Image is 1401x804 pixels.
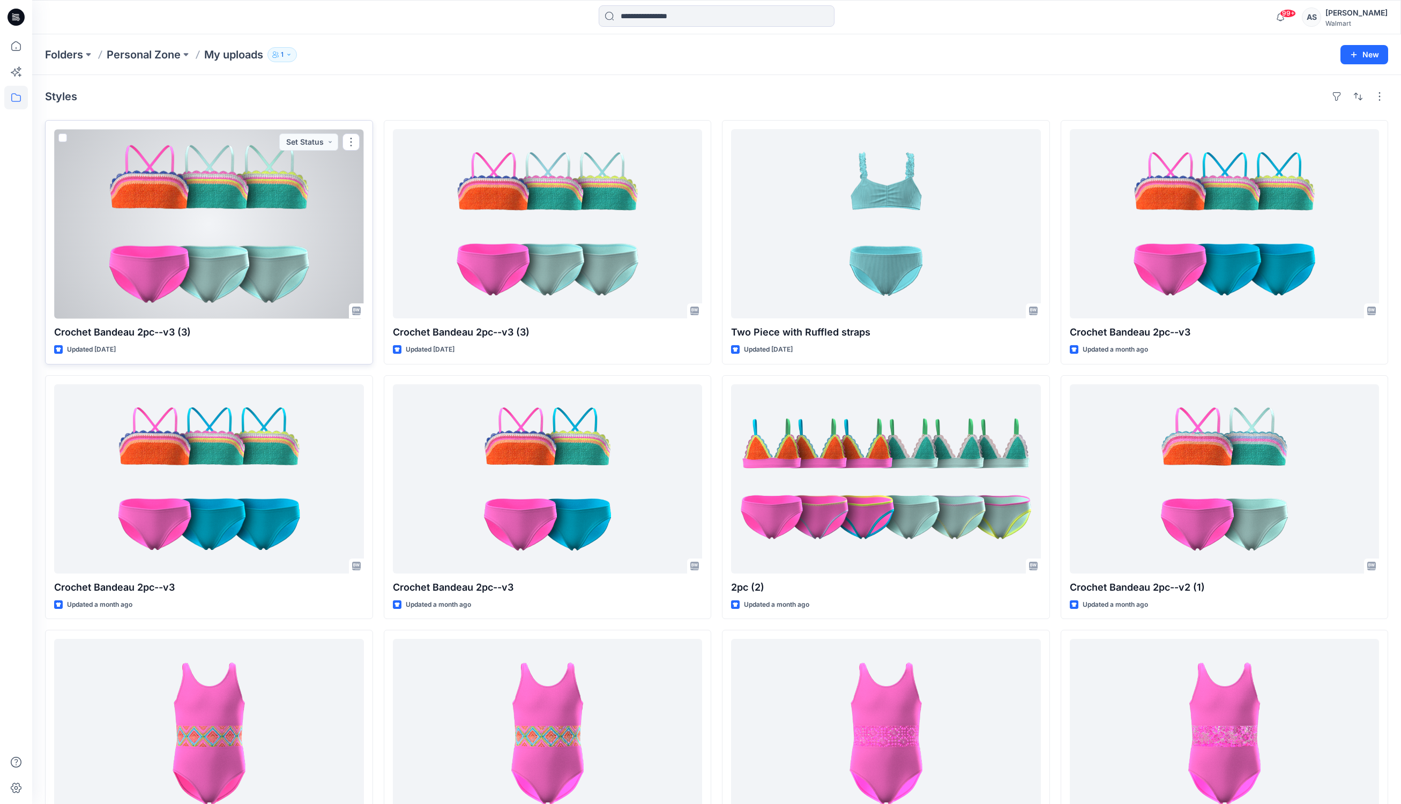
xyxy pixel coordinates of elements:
[1302,8,1321,27] div: AS
[731,384,1041,574] a: 2pc (2)
[1070,384,1380,574] a: Crochet Bandeau 2pc--v2 (1)
[1280,9,1296,18] span: 99+
[731,325,1041,340] p: Two Piece with Ruffled straps
[1083,599,1148,611] p: Updated a month ago
[54,325,364,340] p: Crochet Bandeau 2pc--v3 (3)
[54,129,364,318] a: Crochet Bandeau 2pc--v3 (3)
[393,580,703,595] p: Crochet Bandeau 2pc--v3
[1325,19,1388,27] div: Walmart
[744,599,809,611] p: Updated a month ago
[54,384,364,574] a: Crochet Bandeau 2pc--v3
[267,47,297,62] button: 1
[67,344,116,355] p: Updated [DATE]
[393,129,703,318] a: Crochet Bandeau 2pc--v3 (3)
[731,580,1041,595] p: 2pc (2)
[281,49,284,61] p: 1
[406,599,471,611] p: Updated a month ago
[1070,580,1380,595] p: Crochet Bandeau 2pc--v2 (1)
[744,344,793,355] p: Updated [DATE]
[393,325,703,340] p: Crochet Bandeau 2pc--v3 (3)
[406,344,454,355] p: Updated [DATE]
[1070,129,1380,318] a: Crochet Bandeau 2pc--v3
[45,47,83,62] a: Folders
[107,47,181,62] a: Personal Zone
[393,384,703,574] a: Crochet Bandeau 2pc--v3
[1325,6,1388,19] div: [PERSON_NAME]
[67,599,132,611] p: Updated a month ago
[1070,325,1380,340] p: Crochet Bandeau 2pc--v3
[1340,45,1388,64] button: New
[54,580,364,595] p: Crochet Bandeau 2pc--v3
[1083,344,1148,355] p: Updated a month ago
[204,47,263,62] p: My uploads
[731,129,1041,318] a: Two Piece with Ruffled straps
[45,90,77,103] h4: Styles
